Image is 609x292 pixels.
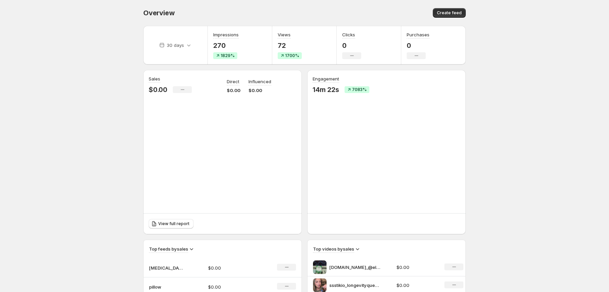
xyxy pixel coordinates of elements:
p: 0 [407,41,429,50]
p: $0.00 [248,87,271,94]
p: ssstikio_longevityqueen__1753192361436 [329,282,380,289]
p: $0.00 [149,86,167,94]
p: 270 [213,41,239,50]
p: $0.00 [208,264,256,271]
a: View full report [149,219,193,229]
span: 1700% [285,53,299,58]
p: 30 days [167,42,184,49]
img: ssstikio_longevityqueen__1753192361436 [313,278,327,292]
p: $0.00 [208,284,256,290]
span: Create feed [437,10,462,16]
h3: Clicks [342,31,355,38]
h3: Purchases [407,31,429,38]
p: $0.00 [227,87,240,94]
span: 7083% [352,87,367,92]
p: 14m 22s [313,86,339,94]
p: [MEDICAL_DATA] Powder [149,264,183,271]
p: 72 [278,41,302,50]
p: $0.00 [396,264,437,271]
button: Create feed [433,8,466,18]
h3: Engagement [313,75,339,82]
p: pillow [149,284,183,290]
p: [DOMAIN_NAME]_@eletechsup_dawei_1747141551648 [329,264,380,271]
span: Overview [143,9,174,17]
h3: Impressions [213,31,239,38]
p: Influenced [248,78,271,85]
h3: Top videos by sales [313,245,354,252]
p: Direct [227,78,239,85]
h3: Top feeds by sales [149,245,188,252]
p: 0 [342,41,361,50]
h3: Sales [149,75,160,82]
img: ssstik.io_@eletechsup_dawei_1747141551648 [313,260,327,274]
p: $0.00 [396,282,437,289]
span: 1829% [221,53,235,58]
span: View full report [158,221,189,226]
h3: Views [278,31,291,38]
